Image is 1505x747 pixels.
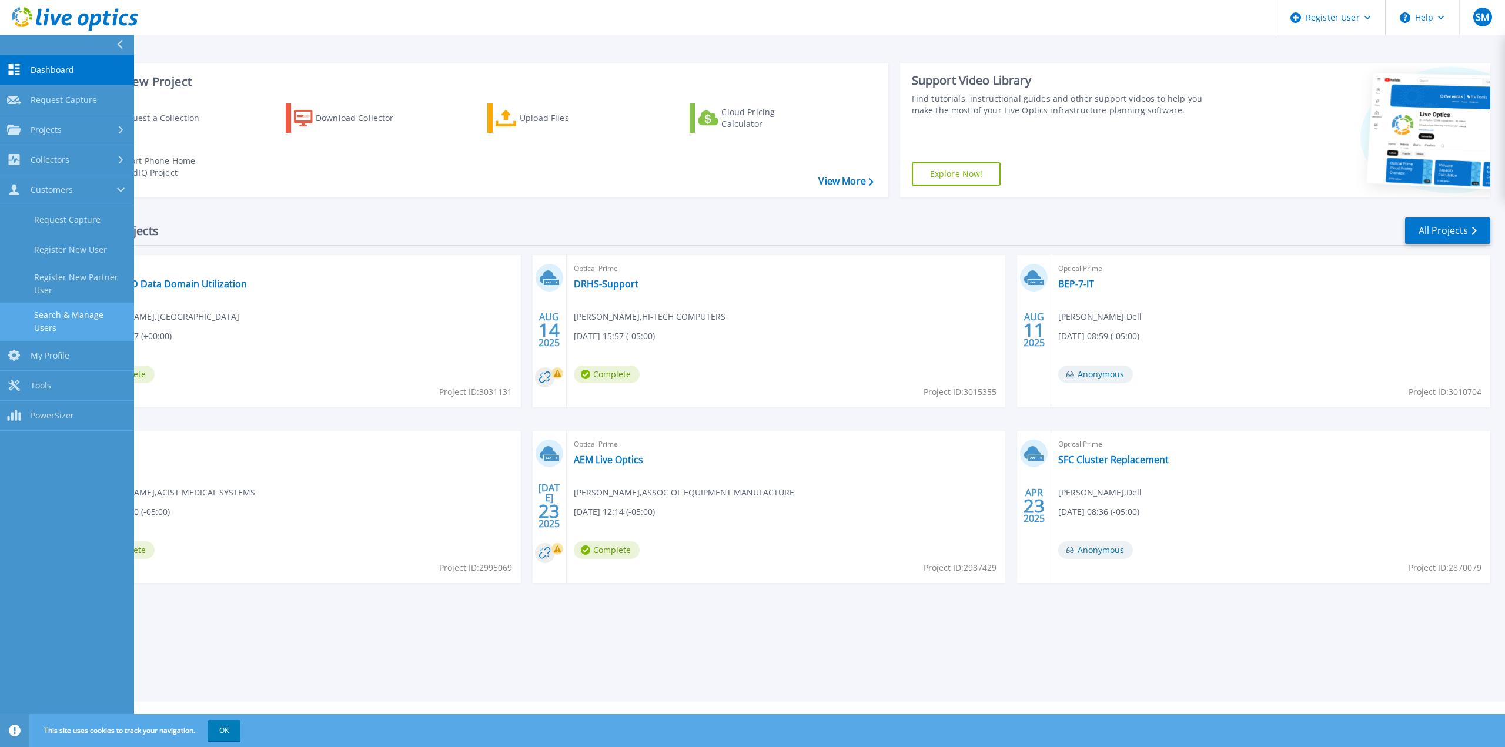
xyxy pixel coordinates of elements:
span: Optical Prime [1058,438,1483,451]
span: SM [1476,12,1489,22]
h3: Start a New Project [83,75,873,88]
span: 11 [1024,325,1045,335]
div: Find tutorials, instructional guides and other support videos to help you make the most of your L... [912,93,1217,116]
span: [PERSON_NAME] , HI-TECH COMPUTERS [574,310,725,323]
a: DRHS-Support [574,278,638,290]
span: Request Capture [31,95,97,105]
a: Download Collector [286,103,417,133]
span: Projects [31,125,62,135]
span: Optical Prime [1058,262,1483,275]
a: SFC Cluster Replacement [1058,454,1169,465]
span: Project ID: 2870079 [1409,561,1481,574]
span: Collectors [31,155,69,165]
span: Customers [31,185,73,195]
a: Upload Files [487,103,618,133]
span: Complete [574,366,640,383]
span: [PERSON_NAME] , Dell [1058,486,1142,499]
span: Project ID: 3031131 [439,386,512,398]
div: Cloud Pricing Calculator [721,106,815,130]
span: [PERSON_NAME] , Dell [1058,310,1142,323]
a: Boerne ISD Data Domain Utilization [89,278,247,290]
span: 23 [539,506,560,516]
a: Cloud Pricing Calculator [690,103,821,133]
span: Project ID: 3015355 [924,386,996,398]
span: [PERSON_NAME] , ACIST MEDICAL SYSTEMS [89,486,255,499]
span: [PERSON_NAME] , ASSOC OF EQUIPMENT MANUFACTURE [574,486,794,499]
span: Complete [574,541,640,559]
span: [PERSON_NAME] , [GEOGRAPHIC_DATA] [89,310,239,323]
div: Download Collector [316,106,410,130]
span: Dashboard [31,65,74,75]
span: This site uses cookies to track your navigation. [32,720,240,741]
span: Data Domain [89,262,514,275]
span: Tools [31,380,51,391]
div: AUG 2025 [538,309,560,351]
span: Optical Prime [574,438,999,451]
div: Request a Collection [117,106,211,130]
span: Optical Prime [574,262,999,275]
span: [DATE] 15:57 (-05:00) [574,330,655,343]
span: Project ID: 2987429 [924,561,996,574]
span: My Profile [31,350,69,361]
span: Project ID: 3010704 [1409,386,1481,398]
span: 23 [1024,501,1045,511]
div: Import Phone Home CloudIQ Project [115,155,207,179]
span: Anonymous [1058,541,1133,559]
span: [DATE] 08:36 (-05:00) [1058,505,1139,518]
a: AEM Live Optics [574,454,643,465]
div: APR 2025 [1023,484,1045,527]
span: Anonymous [1058,366,1133,383]
span: [DATE] 08:59 (-05:00) [1058,330,1139,343]
span: Optical Prime [89,438,514,451]
div: [DATE] 2025 [538,484,560,527]
a: View More [818,176,873,187]
span: Project ID: 2995069 [439,561,512,574]
div: AUG 2025 [1023,309,1045,351]
a: All Projects [1405,217,1490,244]
button: OK [208,720,240,741]
span: [DATE] 12:14 (-05:00) [574,505,655,518]
a: Explore Now! [912,162,1001,186]
span: 14 [539,325,560,335]
div: Support Video Library [912,73,1217,88]
div: Upload Files [520,106,614,130]
a: BEP-7-IT [1058,278,1094,290]
a: Request a Collection [83,103,215,133]
span: PowerSizer [31,410,74,421]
